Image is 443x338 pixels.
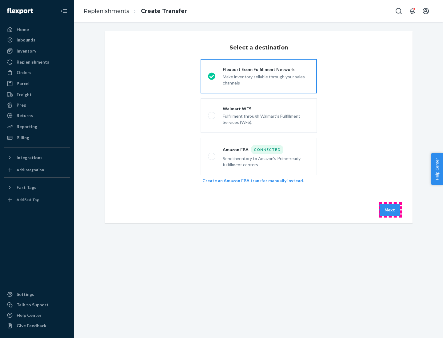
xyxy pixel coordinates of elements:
[4,46,70,56] a: Inventory
[431,153,443,185] button: Help Center
[17,167,44,172] div: Add Integration
[17,26,29,33] div: Home
[17,291,34,297] div: Settings
[4,300,70,310] a: Talk to Support
[4,133,70,143] a: Billing
[406,5,418,17] button: Open notifications
[17,124,37,130] div: Reporting
[17,48,36,54] div: Inventory
[58,5,70,17] button: Close Navigation
[4,25,70,34] a: Home
[393,5,405,17] button: Open Search Box
[17,155,42,161] div: Integrations
[223,145,309,154] div: Amazon FBA
[4,122,70,132] a: Reporting
[4,183,70,192] button: Fast Tags
[223,106,309,112] div: Walmart WFS
[4,321,70,331] button: Give Feedback
[4,90,70,100] a: Freight
[4,289,70,299] a: Settings
[379,204,400,216] button: Next
[17,197,39,202] div: Add Fast Tag
[202,178,315,184] div: .
[17,59,49,65] div: Replenishments
[17,312,42,318] div: Help Center
[223,112,309,125] div: Fulfillment through Walmart's Fulfillment Services (WFS).
[251,145,283,154] div: Connected
[17,112,33,119] div: Returns
[4,100,70,110] a: Prep
[17,184,36,191] div: Fast Tags
[17,37,35,43] div: Inbounds
[4,57,70,67] a: Replenishments
[4,165,70,175] a: Add Integration
[4,68,70,77] a: Orders
[223,66,309,73] div: Flexport Ecom Fulfillment Network
[17,102,26,108] div: Prep
[4,195,70,205] a: Add Fast Tag
[17,81,30,87] div: Parcel
[141,8,187,14] a: Create Transfer
[202,178,303,183] a: Create an Amazon FBA transfer manually instead
[7,8,33,14] img: Flexport logo
[420,5,432,17] button: Open account menu
[17,135,29,141] div: Billing
[84,8,129,14] a: Replenishments
[79,2,192,20] ol: breadcrumbs
[223,73,309,86] div: Make inventory sellable through your sales channels
[4,153,70,163] button: Integrations
[17,92,32,98] div: Freight
[223,154,309,168] div: Send inventory to Amazon's Prime-ready fulfillment centers
[17,69,31,76] div: Orders
[4,35,70,45] a: Inbounds
[229,44,288,52] h3: Select a destination
[4,79,70,88] a: Parcel
[4,310,70,320] a: Help Center
[4,111,70,120] a: Returns
[17,302,49,308] div: Talk to Support
[17,323,46,329] div: Give Feedback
